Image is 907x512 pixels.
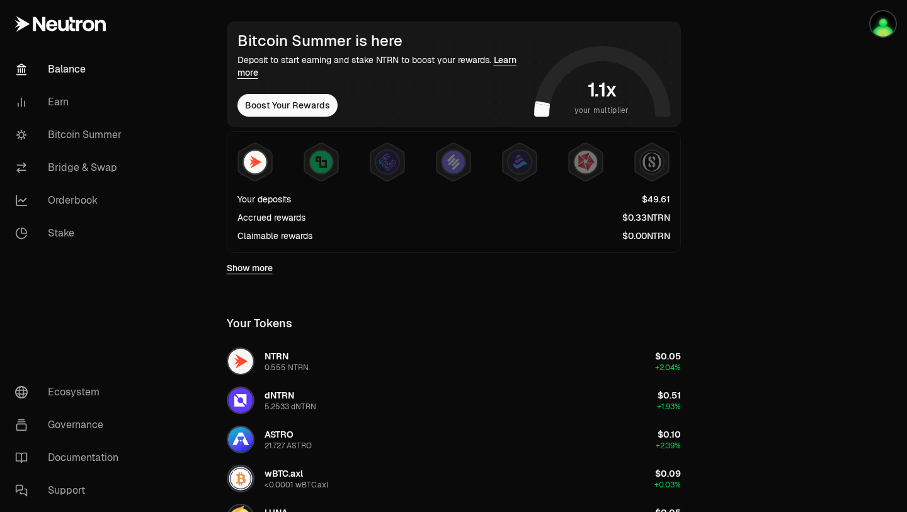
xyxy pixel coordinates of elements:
[237,94,338,117] button: Boost Your Rewards
[655,351,681,362] span: $0.05
[5,441,136,474] a: Documentation
[5,184,136,217] a: Orderbook
[5,53,136,86] a: Balance
[237,230,312,242] div: Claimable rewards
[654,480,681,490] span: +0.03%
[574,151,597,173] img: Mars Fragments
[237,193,291,206] div: Your deposits
[5,409,136,441] a: Governance
[219,342,688,380] button: NTRN LogoNTRN0.555 NTRN$0.05+2.04%
[237,54,529,79] div: Deposit to start earning and stake NTRN to boost your rewards.
[658,429,681,440] span: $0.10
[219,421,688,458] button: ASTRO LogoASTRO21.727 ASTRO$0.10+2.39%
[265,429,294,440] span: ASTRO
[655,363,681,373] span: +2.04%
[657,402,681,412] span: +1.93%
[442,151,465,173] img: Solv Points
[376,151,399,173] img: EtherFi Points
[870,11,896,37] img: LEDGER-PHIL
[265,351,288,362] span: NTRN
[228,388,253,413] img: dNTRN Logo
[228,349,253,374] img: NTRN Logo
[265,441,312,451] div: 21.727 ASTRO
[641,151,663,173] img: Structured Points
[227,315,292,332] div: Your Tokens
[244,151,266,173] img: NTRN
[508,151,531,173] img: Bedrock Diamonds
[656,441,681,451] span: +2.39%
[237,32,529,50] div: Bitcoin Summer is here
[5,474,136,507] a: Support
[265,363,309,373] div: 0.555 NTRN
[265,390,294,401] span: dNTRN
[265,468,303,479] span: wBTC.axl
[219,460,688,497] button: wBTC.axl LogowBTC.axl<0.0001 wBTC.axl$0.09+0.03%
[265,480,328,490] div: <0.0001 wBTC.axl
[5,376,136,409] a: Ecosystem
[5,151,136,184] a: Bridge & Swap
[228,466,253,491] img: wBTC.axl Logo
[265,402,316,412] div: 5.2533 dNTRN
[655,468,681,479] span: $0.09
[237,211,305,224] div: Accrued rewards
[227,262,273,274] a: Show more
[228,427,253,452] img: ASTRO Logo
[219,381,688,419] button: dNTRN LogodNTRN5.2533 dNTRN$0.51+1.93%
[5,119,136,151] a: Bitcoin Summer
[5,86,136,119] a: Earn
[574,104,629,117] span: your multiplier
[658,390,681,401] span: $0.51
[310,151,333,173] img: Lombard Lux
[5,217,136,250] a: Stake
